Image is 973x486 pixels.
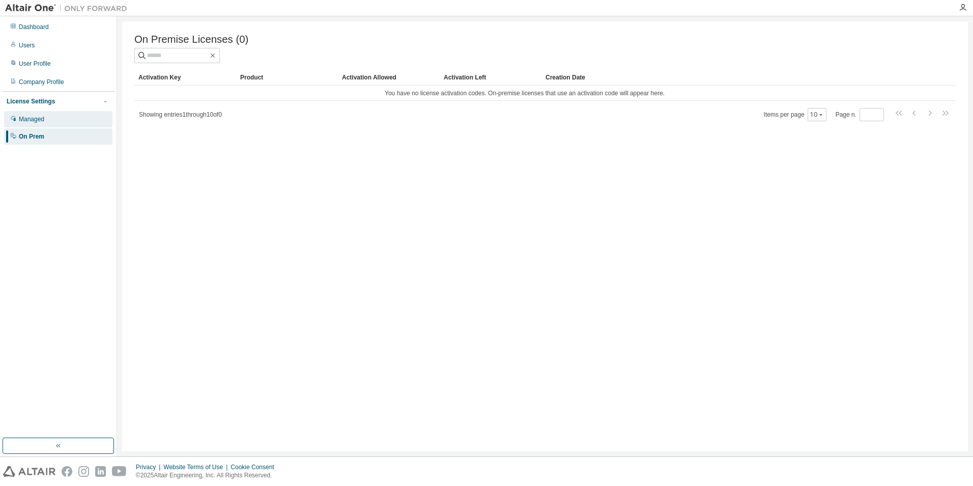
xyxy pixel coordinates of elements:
[112,466,127,477] img: youtube.svg
[5,3,132,13] img: Altair One
[78,466,89,477] img: instagram.svg
[95,466,106,477] img: linkedin.svg
[163,463,231,471] div: Website Terms of Use
[136,471,280,480] p: © 2025 Altair Engineering, Inc. All Rights Reserved.
[19,78,64,86] div: Company Profile
[342,69,436,86] div: Activation Allowed
[7,97,55,105] div: License Settings
[134,86,915,101] td: You have no license activation codes. On-premise licenses that use an activation code will appear...
[836,108,884,121] span: Page n.
[764,108,826,121] span: Items per page
[134,34,248,45] span: On Premise Licenses (0)
[240,69,334,86] div: Product
[546,69,911,86] div: Creation Date
[19,23,49,31] div: Dashboard
[62,466,72,477] img: facebook.svg
[139,111,222,118] span: Showing entries 1 through 10 of 0
[444,69,537,86] div: Activation Left
[19,115,44,123] div: Managed
[19,41,35,49] div: Users
[138,69,232,86] div: Activation Key
[136,463,163,471] div: Privacy
[810,111,824,119] button: 10
[231,463,280,471] div: Cookie Consent
[3,466,55,477] img: altair_logo.svg
[19,60,51,68] div: User Profile
[19,132,44,141] div: On Prem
